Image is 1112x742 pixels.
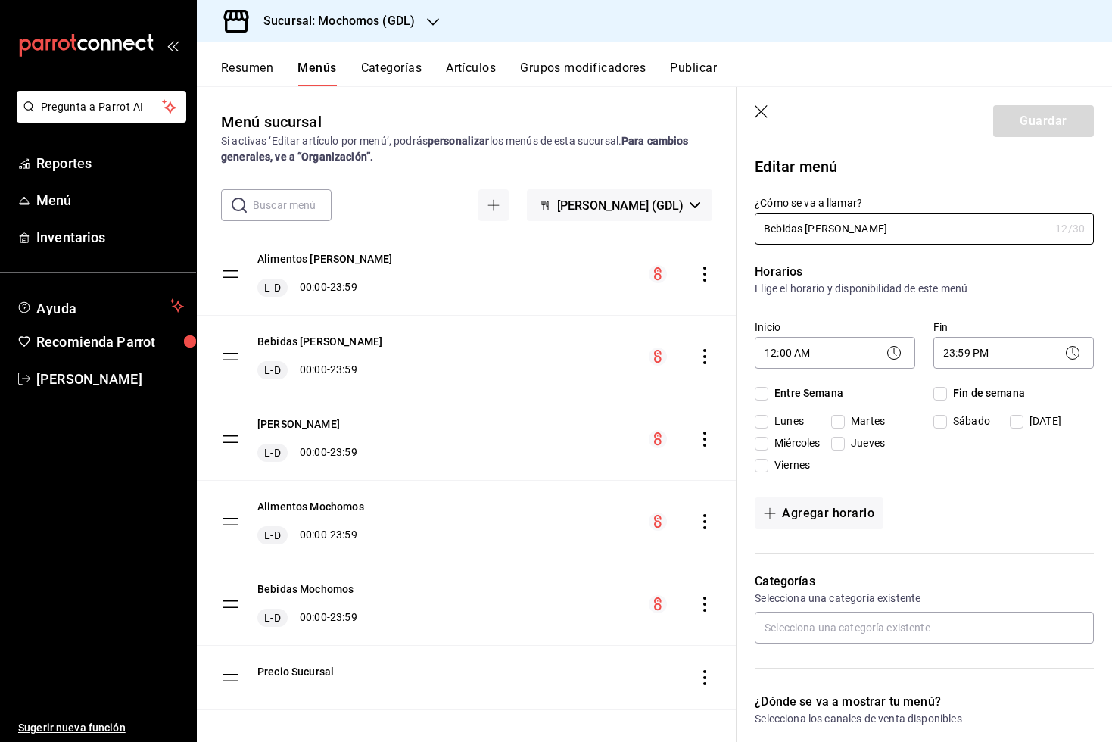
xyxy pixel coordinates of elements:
[755,693,1094,711] p: ¿Dónde se va a mostrar tu menú?
[261,528,283,543] span: L-D
[36,332,184,352] span: Recomienda Parrot
[36,153,184,173] span: Reportes
[167,39,179,51] button: open_drawer_menu
[221,348,239,366] button: drag
[428,135,490,147] strong: personalizar
[670,61,717,86] button: Publicar
[947,385,1025,401] span: Fin de semana
[17,91,186,123] button: Pregunta a Parrot AI
[36,190,184,210] span: Menú
[768,385,843,401] span: Entre Semana
[36,227,184,248] span: Inventarios
[697,514,712,529] button: actions
[755,497,883,529] button: Agregar horario
[221,61,273,86] button: Resumen
[755,591,1094,606] p: Selecciona una categoría existente
[41,99,163,115] span: Pregunta a Parrot AI
[257,279,392,297] div: 00:00 - 23:59
[557,198,684,213] span: [PERSON_NAME] (GDL)
[933,322,1094,332] label: Fin
[446,61,496,86] button: Artículos
[845,435,885,451] span: Jueves
[755,572,1094,591] p: Categorías
[845,413,885,429] span: Martes
[755,281,1094,296] p: Elige el horario y disponibilidad de este menú
[253,190,332,220] input: Buscar menú
[257,361,382,379] div: 00:00 - 23:59
[261,610,283,625] span: L-D
[768,413,804,429] span: Lunes
[527,189,712,221] button: [PERSON_NAME] (GDL)
[1023,413,1061,429] span: [DATE]
[251,12,415,30] h3: Sucursal: Mochomos (GDL)
[755,263,1094,281] p: Horarios
[1055,221,1085,236] div: 12 /30
[221,111,322,133] div: Menú sucursal
[697,432,712,447] button: actions
[257,499,364,514] button: Alimentos Mochomos
[257,609,357,627] div: 00:00 - 23:59
[755,711,1094,726] p: Selecciona los canales de venta disponibles
[221,61,1112,86] div: navigation tabs
[697,597,712,612] button: actions
[221,595,239,613] button: drag
[697,349,712,364] button: actions
[257,251,392,267] button: Alimentos [PERSON_NAME]
[755,337,915,369] div: 12:00 AM
[257,581,354,597] button: Bebidas Mochomos
[768,435,820,451] span: Miércoles
[755,198,1094,208] label: ¿Cómo se va a llamar?
[297,61,336,86] button: Menús
[755,155,1094,178] p: Editar menú
[261,445,283,460] span: L-D
[361,61,422,86] button: Categorías
[221,133,712,165] div: Si activas ‘Editar artículo por menú’, podrás los menús de esta sucursal.
[36,369,184,389] span: [PERSON_NAME]
[520,61,646,86] button: Grupos modificadores
[221,513,239,531] button: drag
[221,669,239,687] button: drag
[697,670,712,685] button: actions
[768,457,810,473] span: Viernes
[257,444,357,462] div: 00:00 - 23:59
[261,280,283,295] span: L-D
[197,233,737,710] table: menu-maker-table
[697,267,712,282] button: actions
[36,297,164,315] span: Ayuda
[257,334,382,349] button: Bebidas [PERSON_NAME]
[257,664,334,679] button: Precio Sucursal
[933,337,1094,369] div: 23:59 PM
[755,612,1094,644] input: Selecciona una categoría existente
[947,413,990,429] span: Sábado
[221,430,239,448] button: drag
[257,526,364,544] div: 00:00 - 23:59
[257,416,340,432] button: [PERSON_NAME]
[18,720,184,736] span: Sugerir nueva función
[261,363,283,378] span: L-D
[221,265,239,283] button: drag
[11,110,186,126] a: Pregunta a Parrot AI
[755,322,915,332] label: Inicio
